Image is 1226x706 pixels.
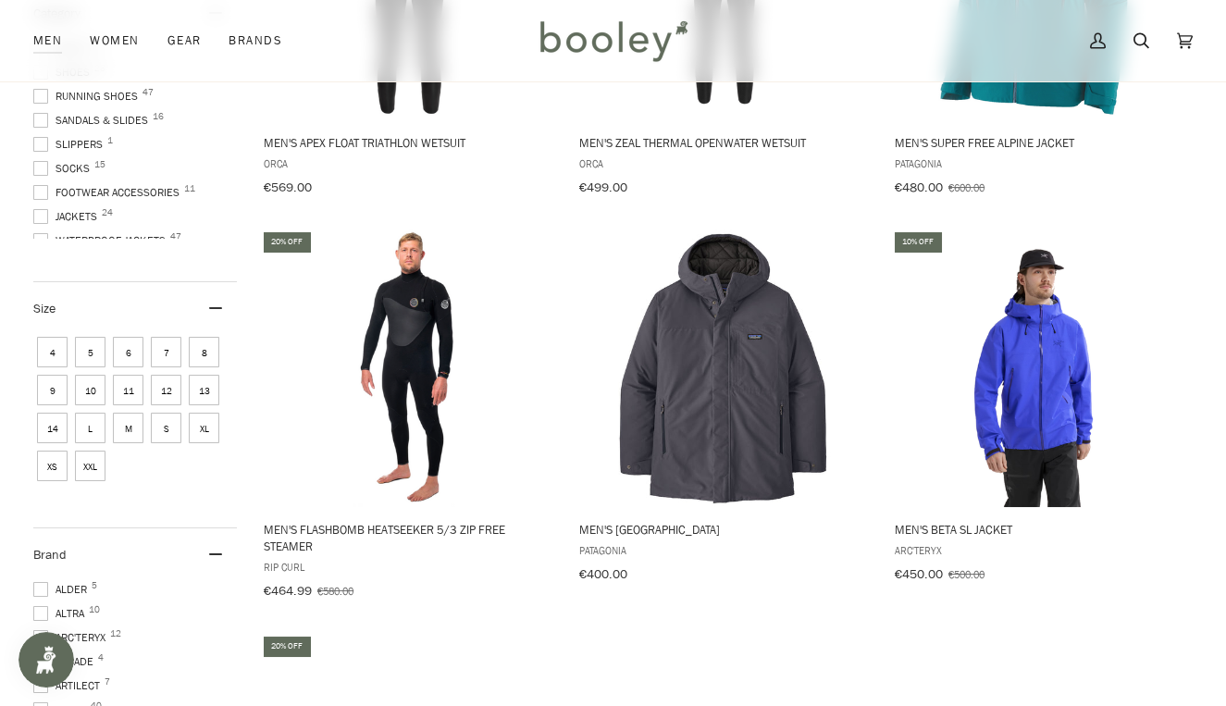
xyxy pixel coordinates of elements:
span: Size: S [151,413,181,443]
span: Waterproof Jackets [33,232,171,249]
span: €400.00 [579,565,627,583]
span: Gear [167,31,202,50]
span: Men's [GEOGRAPHIC_DATA] [579,521,871,538]
span: Men's FlashBomb HeatSeeker 5/3 Zip Free Steamer [264,521,555,554]
span: Men's Beta SL Jacket [895,521,1186,538]
span: €480.00 [895,179,943,196]
span: Brand [33,546,67,564]
span: Size: XS [37,451,68,481]
span: Orca [579,155,871,171]
span: €450.00 [895,565,943,583]
span: Size: 12 [151,375,181,405]
span: Alder [33,581,93,598]
a: Men's FlashBomb HeatSeeker 5/3 Zip Free Steamer [261,229,558,605]
img: Booley [532,14,694,68]
span: Size: 4 [37,337,68,367]
span: Jackets [33,208,103,225]
span: Size: 14 [37,413,68,443]
span: 4 [98,653,104,663]
span: 5 [92,581,97,590]
span: Slippers [33,136,108,153]
span: €580.00 [317,583,353,599]
span: Rip Curl [264,559,555,575]
img: Patagonia Men's Windshadow Parka Forge Grey - Booley Galway [586,229,863,507]
span: 7 [105,677,110,687]
span: €499.00 [579,179,627,196]
span: Size: 11 [113,375,143,405]
span: Arc'teryx [33,629,111,646]
div: 20% off [264,637,310,656]
span: Patagonia [579,542,871,558]
span: Men's Zeal Thermal Openwater Wetsuit [579,134,871,151]
span: Footwear Accessories [33,184,185,201]
span: Men's Apex Float Triathlon Wetsuit [264,134,555,151]
span: Size: 5 [75,337,105,367]
span: Altra [33,605,90,622]
a: Men's Beta SL Jacket [892,229,1189,588]
span: Size: L [75,413,105,443]
span: Men's Super Free Alpine Jacket [895,134,1186,151]
span: Size: 8 [189,337,219,367]
span: Size: XXL [75,451,105,481]
span: Brands [229,31,282,50]
span: Size: 10 [75,375,105,405]
span: Running Shoes [33,88,143,105]
span: 47 [142,88,154,97]
span: Patagonia [895,155,1186,171]
img: Rip Curl Men's FlashBomb HeatSeeker 5/3 Zip Free Steamer Black - Booley Galway [270,229,548,507]
span: Socks [33,160,95,177]
div: 10% off [895,232,941,252]
span: €600.00 [948,180,985,195]
span: Size [33,300,56,317]
span: 12 [110,629,121,638]
span: 15 [94,160,105,169]
span: Arcade [33,653,99,670]
span: 10 [89,605,100,614]
span: Artilect [33,677,105,694]
span: Size: 13 [189,375,219,405]
span: Men [33,31,62,50]
span: 16 [153,112,164,121]
span: 47 [170,232,181,242]
span: Orca [264,155,555,171]
div: 20% off [264,232,310,252]
span: 24 [102,208,113,217]
span: Size: M [113,413,143,443]
span: Arc'teryx [895,542,1186,558]
span: €500.00 [948,566,985,582]
span: Size: XL [189,413,219,443]
iframe: Button to open loyalty program pop-up [19,632,74,687]
span: Size: 9 [37,375,68,405]
span: 11 [184,184,195,193]
span: 1 [107,136,113,145]
span: Women [90,31,139,50]
span: Size: 7 [151,337,181,367]
span: €464.99 [264,582,312,600]
span: Size: 6 [113,337,143,367]
span: Sandals & Slides [33,112,154,129]
span: €569.00 [264,179,312,196]
a: Men's Windshadow Parka [576,229,873,588]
